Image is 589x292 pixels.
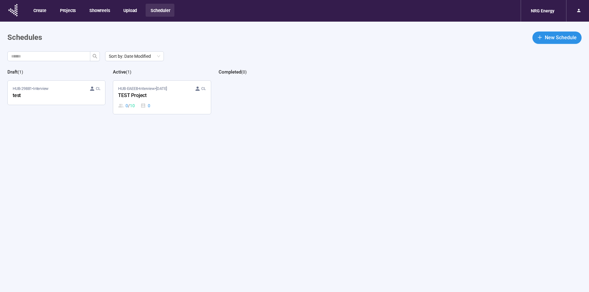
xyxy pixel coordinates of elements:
span: / [128,102,130,109]
button: Upload [118,4,141,17]
a: HUB-29881•Interview CLtest [8,81,105,105]
button: Scheduler [146,4,174,17]
span: 10 [130,102,135,109]
div: NRG Energy [527,5,558,17]
div: 0 [140,102,150,109]
span: ( 1 ) [126,70,131,74]
span: plus [537,35,542,40]
button: plusNew Schedule [532,32,582,44]
span: HUB-29881 • Interview [13,86,49,92]
button: Create [28,4,51,17]
span: search [92,54,97,59]
time: [DATE] [156,86,167,91]
div: test [13,92,81,100]
a: HUB-EAEEB•Interview•[DATE] CLTEST Project0 / 100 [113,81,211,114]
span: ( 0 ) [241,70,247,74]
span: Sort by: Date Modified [109,52,160,61]
button: Showreels [84,4,114,17]
span: ( 1 ) [18,70,23,74]
span: HUB-EAEEB • Interview • [118,86,167,92]
span: New Schedule [545,34,577,41]
h2: Active [113,69,126,75]
span: CL [201,86,206,92]
h2: Completed [219,69,241,75]
button: Projects [55,4,80,17]
button: search [90,51,100,61]
div: 0 [118,102,134,109]
span: CL [96,86,100,92]
h1: Schedules [7,32,42,44]
h2: Draft [7,69,18,75]
div: TEST Project [118,92,186,100]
